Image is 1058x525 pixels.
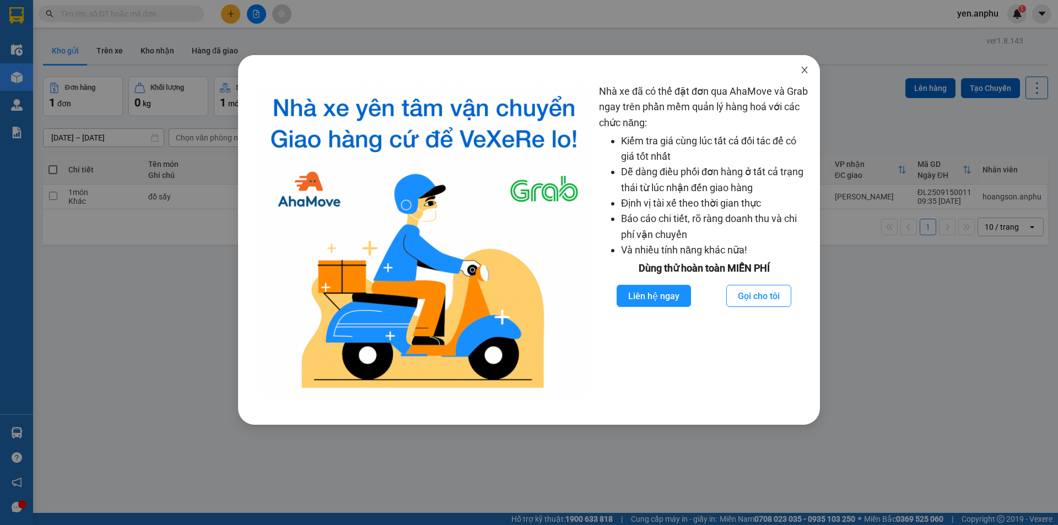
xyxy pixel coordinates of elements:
div: Dùng thử hoàn toàn MIỄN PHÍ [599,261,809,276]
li: Dễ dàng điều phối đơn hàng ở tất cả trạng thái từ lúc nhận đến giao hàng [621,164,809,196]
button: Close [789,55,820,86]
button: Gọi cho tôi [726,285,791,307]
button: Liên hệ ngay [617,285,691,307]
img: logo [258,84,590,397]
li: Và nhiều tính năng khác nữa! [621,242,809,258]
div: Nhà xe đã có thể đặt đơn qua AhaMove và Grab ngay trên phần mềm quản lý hàng hoá với các chức năng: [599,84,809,397]
li: Định vị tài xế theo thời gian thực [621,196,809,211]
li: Báo cáo chi tiết, rõ ràng doanh thu và chi phí vận chuyển [621,211,809,242]
span: Liên hệ ngay [628,289,679,303]
span: close [800,66,809,74]
li: Kiểm tra giá cùng lúc tất cả đối tác để có giá tốt nhất [621,133,809,165]
span: Gọi cho tôi [738,289,780,303]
